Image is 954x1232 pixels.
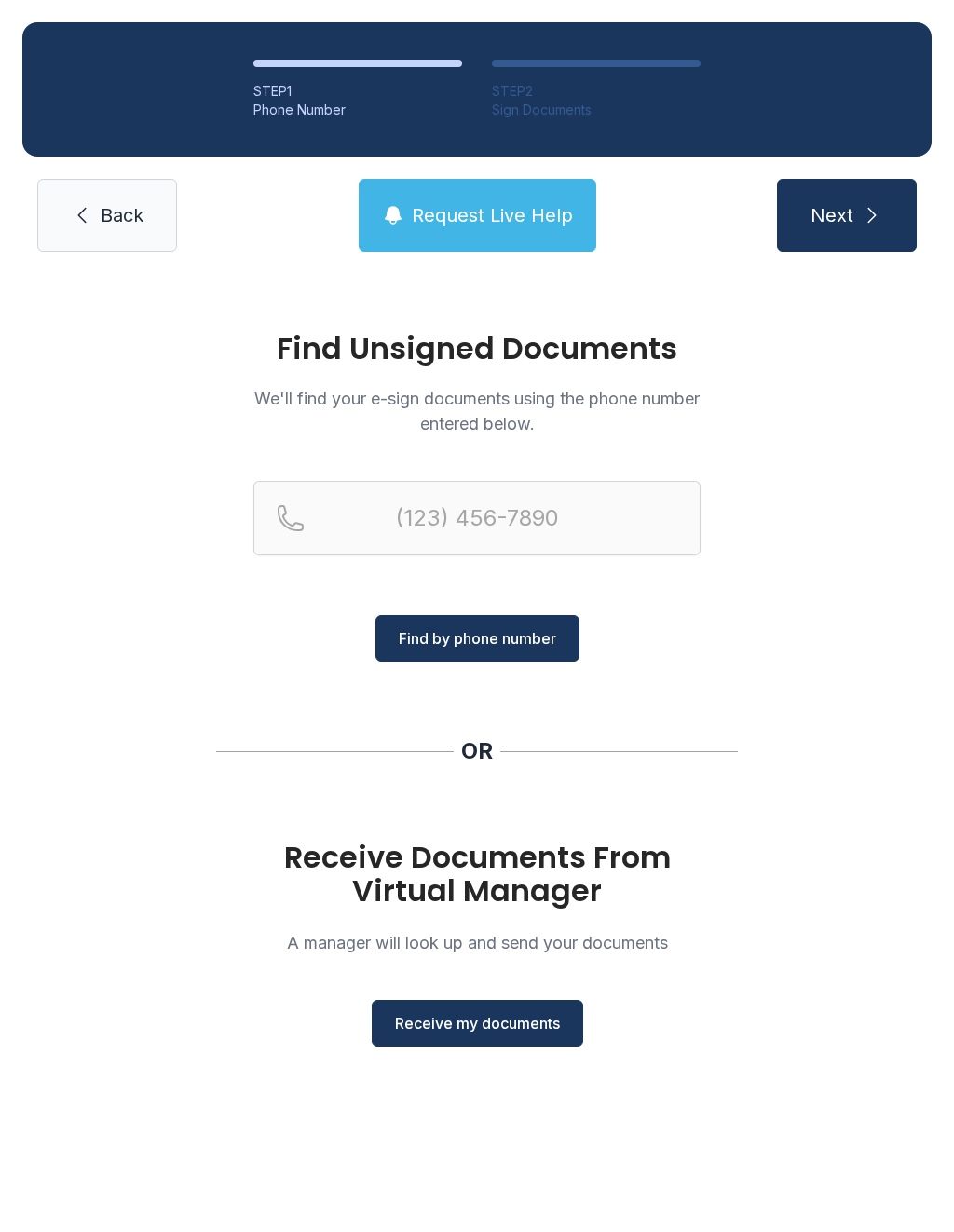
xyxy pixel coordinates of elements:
span: Receive my documents [395,1012,560,1034]
div: OR [461,736,493,766]
span: Back [101,202,143,228]
h1: Find Unsigned Documents [253,334,701,363]
span: Next [811,202,853,228]
div: STEP 2 [492,82,701,101]
p: A manager will look up and send your documents [253,930,701,955]
span: Find by phone number [399,627,556,650]
div: STEP 1 [253,82,462,101]
h1: Receive Documents From Virtual Manager [253,841,701,908]
div: Sign Documents [492,101,701,119]
input: Reservation phone number [253,481,701,555]
div: Phone Number [253,101,462,119]
span: Request Live Help [412,202,573,228]
p: We'll find your e-sign documents using the phone number entered below. [253,386,701,436]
